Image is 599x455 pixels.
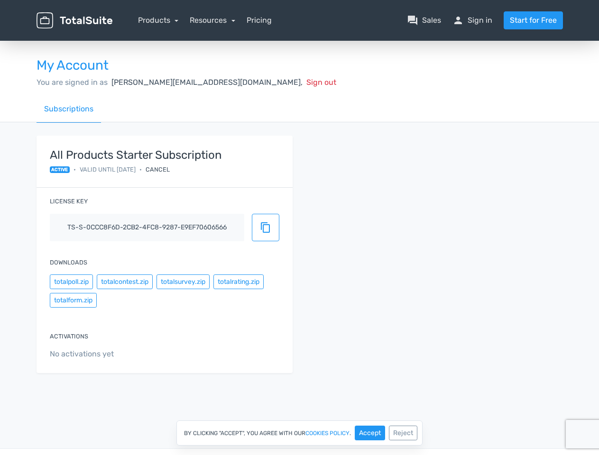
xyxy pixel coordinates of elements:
a: Subscriptions [37,96,101,123]
a: cookies policy [305,430,350,436]
span: active [50,166,70,173]
span: • [139,165,142,174]
span: You are signed in as [37,78,108,87]
label: License key [50,197,88,206]
button: totalform.zip [50,293,97,308]
button: Accept [355,426,385,440]
button: totalrating.zip [213,274,264,289]
label: Activations [50,332,88,341]
a: Products [138,16,179,25]
button: Reject [389,426,417,440]
span: [PERSON_NAME][EMAIL_ADDRESS][DOMAIN_NAME], [111,78,303,87]
button: totalpoll.zip [50,274,93,289]
button: content_copy [252,214,279,241]
span: question_answer [407,15,418,26]
span: • [74,165,76,174]
div: Cancel [146,165,170,174]
button: totalcontest.zip [97,274,153,289]
span: Sign out [306,78,336,87]
div: By clicking "Accept", you agree with our . [176,420,423,446]
span: Valid until [DATE] [80,165,136,174]
a: Start for Free [504,11,563,29]
a: Pricing [247,15,272,26]
span: person [452,15,464,26]
span: content_copy [260,222,271,233]
label: Downloads [50,258,87,267]
a: Resources [190,16,235,25]
img: TotalSuite for WordPress [37,12,112,29]
a: question_answerSales [407,15,441,26]
span: No activations yet [50,348,279,360]
strong: All Products Starter Subscription [50,149,222,161]
h3: My Account [37,58,563,73]
a: personSign in [452,15,492,26]
button: totalsurvey.zip [157,274,210,289]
